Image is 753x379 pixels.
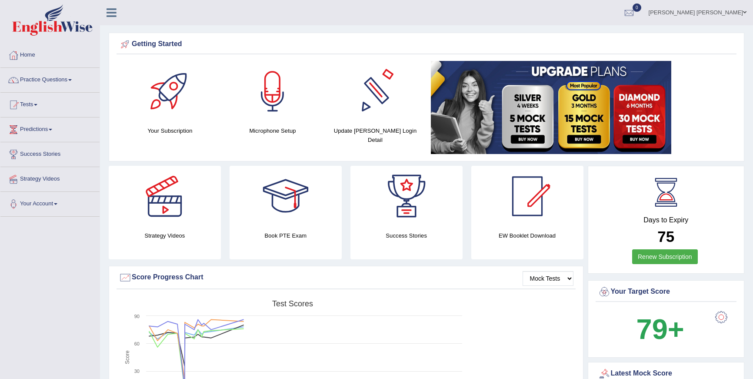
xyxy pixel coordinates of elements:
[431,61,671,154] img: small5.jpg
[0,167,100,189] a: Strategy Videos
[0,68,100,90] a: Practice Questions
[134,369,140,374] text: 30
[123,126,217,135] h4: Your Subscription
[272,299,313,308] tspan: Test scores
[226,126,320,135] h4: Microphone Setup
[109,231,221,240] h4: Strategy Videos
[119,271,573,284] div: Score Progress Chart
[0,43,100,65] a: Home
[598,216,735,224] h4: Days to Expiry
[119,38,734,51] div: Getting Started
[350,231,463,240] h4: Success Stories
[230,231,342,240] h4: Book PTE Exam
[328,126,422,144] h4: Update [PERSON_NAME] Login Detail
[598,285,735,299] div: Your Target Score
[0,192,100,214] a: Your Account
[633,3,641,12] span: 0
[0,142,100,164] a: Success Stories
[471,231,583,240] h4: EW Booklet Download
[0,117,100,139] a: Predictions
[657,228,674,245] b: 75
[134,314,140,319] text: 90
[134,341,140,346] text: 60
[0,93,100,114] a: Tests
[632,249,698,264] a: Renew Subscription
[124,350,130,364] tspan: Score
[636,313,684,345] b: 79+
